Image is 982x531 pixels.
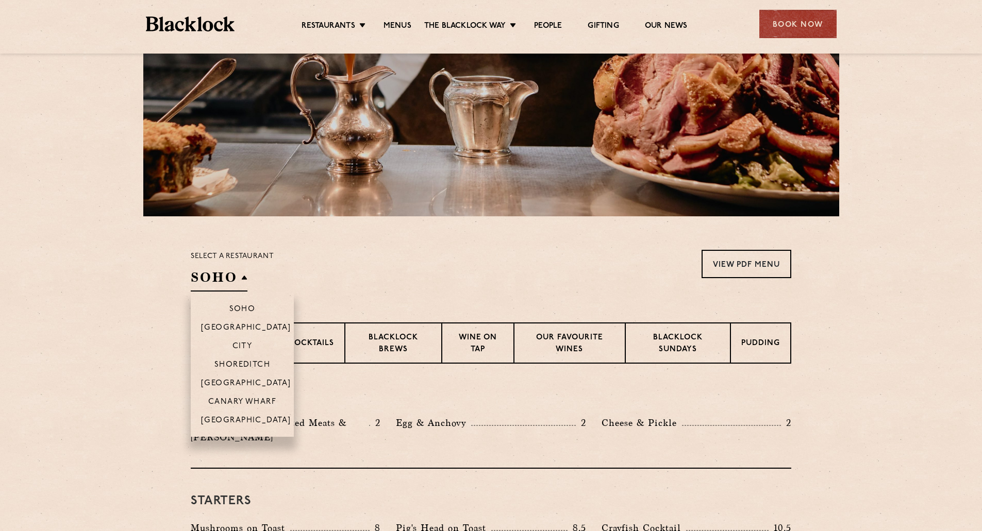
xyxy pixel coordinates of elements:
[396,416,471,430] p: Egg & Anchovy
[229,305,256,315] p: Soho
[636,332,720,356] p: Blacklock Sundays
[588,21,619,32] a: Gifting
[534,21,562,32] a: People
[781,416,791,430] p: 2
[214,361,271,371] p: Shoreditch
[602,416,682,430] p: Cheese & Pickle
[384,21,411,32] a: Menus
[191,494,791,508] h3: Starters
[191,250,274,263] p: Select a restaurant
[702,250,791,278] a: View PDF Menu
[741,338,780,351] p: Pudding
[453,332,503,356] p: Wine on Tap
[201,379,291,389] p: [GEOGRAPHIC_DATA]
[232,342,253,352] p: City
[208,398,276,408] p: Canary Wharf
[576,416,586,430] p: 2
[759,10,837,38] div: Book Now
[201,323,291,334] p: [GEOGRAPHIC_DATA]
[201,416,291,426] p: [GEOGRAPHIC_DATA]
[191,268,247,292] h2: SOHO
[302,21,355,32] a: Restaurants
[356,332,431,356] p: Blacklock Brews
[146,16,235,31] img: BL_Textured_Logo-footer-cropped.svg
[424,21,506,32] a: The Blacklock Way
[288,338,334,351] p: Cocktails
[525,332,614,356] p: Our favourite wines
[370,416,380,430] p: 2
[191,389,791,403] h3: Pre Chop Bites
[645,21,688,32] a: Our News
